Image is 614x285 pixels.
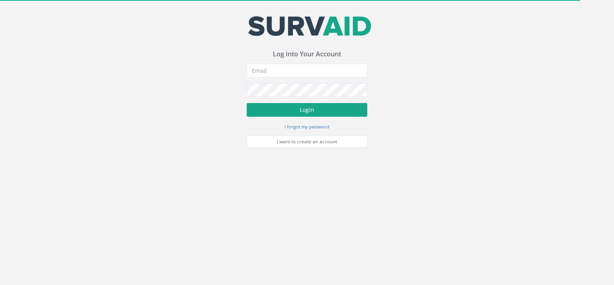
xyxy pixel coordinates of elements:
a: I forgot my password [284,123,330,130]
button: Login [247,103,367,117]
small: I forgot my password [284,124,330,130]
a: I want to create an account [247,136,367,148]
input: Email [247,64,367,77]
h3: Log Into Your Account [247,51,367,58]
